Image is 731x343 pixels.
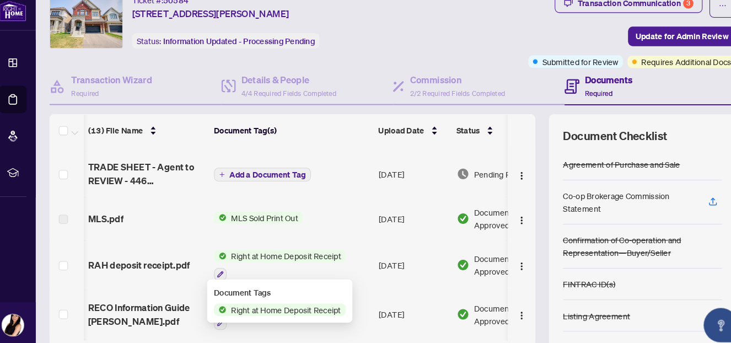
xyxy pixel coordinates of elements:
[216,248,342,278] button: Status IconRight at Home Deposit Receipt
[94,212,128,225] span: MLS.pdf
[449,304,461,317] img: Document Status
[369,118,444,149] th: Upload Date
[531,61,605,73] span: Submitted for Review
[137,2,191,14] div: Ticket #:
[94,127,147,140] span: (13) File Name
[466,206,534,231] span: Document Approved
[503,167,520,184] button: Logo
[216,283,342,296] div: Document Tags
[228,248,342,260] span: Right at Home Deposit Receipt
[627,61,713,73] span: Requires Additional Docs
[216,169,309,183] button: Add a Document Tag
[551,233,705,257] div: Confirmation of Co-operation and Representation—Buyer/Seller
[230,172,304,180] span: Add a Document Tag
[211,118,369,149] th: Document Tag(s)
[221,173,226,179] span: plus
[687,304,720,337] button: Open asap
[551,306,616,318] div: Listing Agreement
[12,310,33,331] img: Profile Icon
[551,190,678,215] div: Co-op Brokerage Commission Statement
[551,275,601,287] div: FINTRAC ID(s)
[94,297,207,324] span: RECO Information Guide [PERSON_NAME].pdf
[242,78,334,91] h4: Details & People
[370,197,445,239] td: [DATE]
[449,169,461,181] img: Document Status
[216,300,228,312] img: Status Icon
[503,254,520,272] button: Logo
[242,94,334,102] span: 4/4 Required Fields Completed
[507,260,516,269] img: Logo
[449,257,461,269] img: Document Status
[566,2,677,20] div: Transaction Communication
[466,298,534,323] span: Document Approved
[137,14,288,28] span: [STREET_ADDRESS][PERSON_NAME]
[449,127,471,140] span: Status
[374,127,418,140] span: Upload Date
[573,94,599,102] span: Required
[228,211,301,223] span: MLS Sold Print Out
[58,2,127,54] img: IMG-W12357845_1.jpg
[166,42,313,52] span: Information Updated - Processing Pending
[94,256,192,270] span: RAH deposit receipt.pdf
[444,118,538,149] th: Status
[78,94,105,102] span: Required
[9,8,35,29] img: logo
[503,210,520,227] button: Logo
[94,162,207,189] span: TRADE SHEET - Agent to REVIEW - 446 [PERSON_NAME] Crt.pdf
[137,40,317,55] div: Status:
[228,300,342,312] span: Right at Home Deposit Receipt
[404,94,496,102] span: 2/2 Required Fields Completed
[370,287,445,334] td: [DATE]
[503,302,520,319] button: Logo
[466,169,521,181] span: Pending Review
[449,212,461,224] img: Document Status
[507,307,516,316] img: Logo
[216,211,301,223] button: Status IconMLS Sold Print Out
[551,131,652,147] span: Document Checklist
[573,78,619,91] h4: Documents
[551,160,664,172] div: Agreement of Purchase and Sale
[621,34,711,52] span: Update for Admin Review
[544,2,686,20] button: Transaction Communication3
[507,216,516,224] img: Logo
[78,78,156,91] h4: Transaction Wizard
[216,248,228,260] img: Status Icon
[667,6,677,16] div: 3
[701,9,709,17] span: ellipsis
[216,211,228,223] img: Status Icon
[370,153,445,197] td: [DATE]
[370,239,445,287] td: [DATE]
[166,3,191,13] span: 50584
[614,34,718,52] button: Update for Admin Review
[90,118,211,149] th: (13) File Name
[216,168,309,183] button: Add a Document Tag
[507,173,516,181] img: Logo
[466,251,534,275] span: Document Approved
[404,78,496,91] h4: Commission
